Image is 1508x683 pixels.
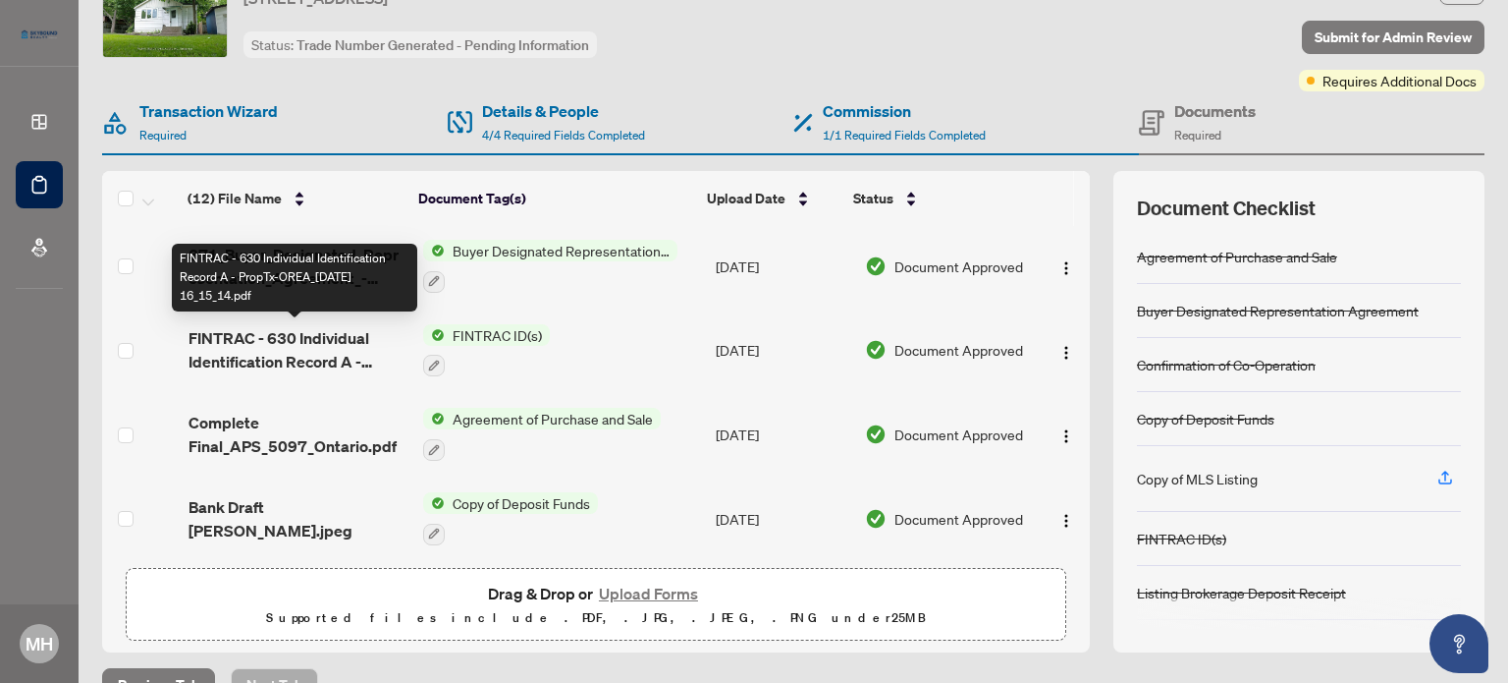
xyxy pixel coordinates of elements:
span: 371_Buyer_Designated_Representation_Agreement_-_PropTx-[PERSON_NAME].pdf [188,243,407,290]
img: Document Status [865,256,887,277]
span: Agreement of Purchase and Sale [445,408,661,429]
div: Confirmation of Co-Operation [1137,354,1316,375]
span: Status [853,188,893,209]
span: Document Approved [894,256,1023,277]
td: [DATE] [708,477,857,561]
th: Document Tag(s) [410,171,699,226]
span: Drag & Drop orUpload FormsSupported files include .PDF, .JPG, .JPEG, .PNG under25MB [127,569,1065,642]
td: [DATE] [708,224,857,309]
div: Status: [243,31,597,58]
button: Open asap [1429,614,1488,673]
div: Listing Brokerage Deposit Receipt [1137,582,1346,603]
td: [DATE] [708,392,857,477]
img: Status Icon [423,240,445,261]
h4: Details & People [482,99,645,123]
img: Logo [1058,513,1074,529]
span: 1/1 Required Fields Completed [823,128,986,142]
div: Buyer Designated Representation Agreement [1137,300,1419,321]
div: Agreement of Purchase and Sale [1137,246,1337,267]
img: Document Status [865,424,887,445]
span: Required [1174,128,1221,142]
button: Submit for Admin Review [1302,21,1484,54]
h4: Commission [823,99,986,123]
div: FINTRAC - 630 Individual Identification Record A - PropTx-OREA_[DATE] 16_15_14.pdf [172,244,417,312]
span: Complete Final_APS_5097_Ontario.pdf [188,411,407,458]
td: [DATE] [708,309,857,393]
span: Trade Number Generated - Pending Information [296,36,589,54]
span: (12) File Name [188,188,282,209]
span: Drag & Drop or [488,581,704,606]
div: FINTRAC ID(s) [1137,528,1226,549]
img: Document Status [865,508,887,530]
span: Document Approved [894,339,1023,361]
img: Logo [1058,345,1074,361]
div: Copy of MLS Listing [1137,468,1258,489]
img: Logo [1058,260,1074,276]
img: Status Icon [423,408,445,429]
span: 4/4 Required Fields Completed [482,128,645,142]
span: Required [139,128,187,142]
img: Status Icon [423,324,445,346]
button: Status IconCopy of Deposit Funds [423,492,598,545]
button: Status IconFINTRAC ID(s) [423,324,550,377]
span: Document Approved [894,424,1023,445]
span: Bank Draft [PERSON_NAME].jpeg [188,495,407,542]
span: Copy of Deposit Funds [445,492,598,514]
span: Upload Date [707,188,785,209]
h4: Transaction Wizard [139,99,278,123]
span: Submit for Admin Review [1315,22,1472,53]
img: logo [16,25,63,44]
th: Status [845,171,1024,226]
span: Buyer Designated Representation Agreement [445,240,677,261]
button: Logo [1050,334,1082,366]
span: Document Checklist [1137,195,1316,222]
th: (12) File Name [180,171,410,226]
img: Status Icon [423,492,445,514]
div: Copy of Deposit Funds [1137,408,1274,429]
span: Requires Additional Docs [1322,70,1477,91]
button: Logo [1050,503,1082,535]
span: MH [26,630,53,657]
button: Status IconAgreement of Purchase and Sale [423,408,661,461]
th: Upload Date [699,171,845,226]
button: Logo [1050,419,1082,450]
span: FINTRAC ID(s) [445,324,550,346]
button: Logo [1050,251,1082,282]
span: FINTRAC - 630 Individual Identification Record A - PropTx-OREA_[DATE] 16_15_14.pdf [188,326,407,373]
button: Upload Forms [593,581,704,606]
p: Supported files include .PDF, .JPG, .JPEG, .PNG under 25 MB [138,606,1053,630]
img: Logo [1058,428,1074,444]
h4: Documents [1174,99,1256,123]
span: Document Approved [894,508,1023,530]
img: Document Status [865,339,887,361]
button: Status IconBuyer Designated Representation Agreement [423,240,677,293]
